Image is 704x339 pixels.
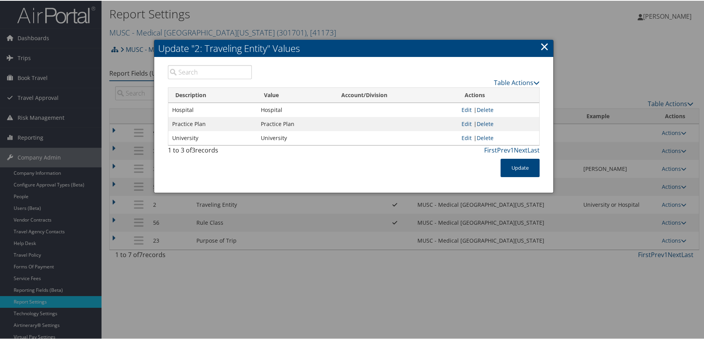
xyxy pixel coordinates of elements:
[168,116,257,130] td: Practice Plan
[528,145,540,154] a: Last
[257,102,334,116] td: Hospital
[477,105,494,113] a: Delete
[462,133,472,141] a: Edit
[168,102,257,116] td: Hospital
[458,116,539,130] td: |
[154,39,553,56] h2: Update "2: Traveling Entity" Values
[458,87,539,102] th: Actions
[192,145,195,154] span: 3
[462,119,472,127] a: Edit
[494,78,540,86] a: Table Actions
[168,130,257,144] td: University
[257,130,334,144] td: University
[257,116,334,130] td: Practice Plan
[514,145,528,154] a: Next
[540,38,549,53] a: ×
[497,145,510,154] a: Prev
[257,87,334,102] th: Value: activate to sort column ascending
[168,145,252,158] div: 1 to 3 of records
[462,105,472,113] a: Edit
[477,133,494,141] a: Delete
[484,145,497,154] a: First
[510,145,514,154] a: 1
[501,158,540,176] button: Update
[334,87,458,102] th: Account/Division: activate to sort column ascending
[477,119,494,127] a: Delete
[168,87,257,102] th: Description: activate to sort column descending
[168,64,252,78] input: Search
[458,130,539,144] td: |
[458,102,539,116] td: |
